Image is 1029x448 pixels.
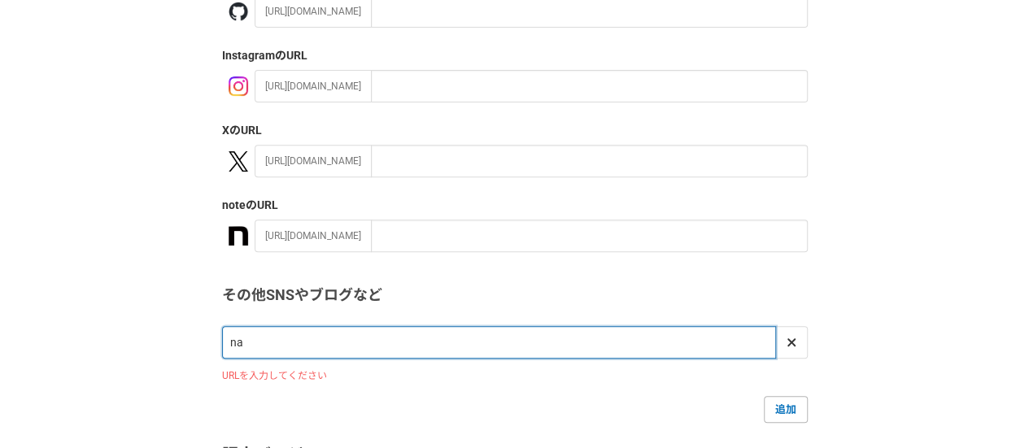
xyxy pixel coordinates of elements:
[229,2,248,21] img: github-367d5cb2.png
[222,285,808,307] h3: その他SNSやブログなど
[222,368,808,383] p: URLを入力してください
[229,151,248,172] img: x-391a3a86.png
[222,197,808,214] label: note のURL
[229,76,248,96] img: instagram-21f86b55.png
[764,396,808,422] a: 追加
[222,47,808,64] label: Instagram のURL
[222,122,808,139] label: X のURL
[229,226,248,246] img: a3U9rW3u3Lr2az699ms0nsgwjY3a+92wMGRIAAAQIE9hX4PzgNzWcoiwVVAAAAAElFTkSuQmCC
